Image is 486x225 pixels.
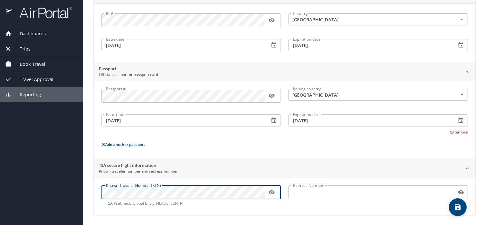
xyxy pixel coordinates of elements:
input: MM/DD/YYYY [101,39,264,51]
button: Open [458,91,466,99]
span: Travel Approval [12,76,53,83]
div: PassportOfficial passport or passport card [94,81,476,159]
div: Identification cardREAL ID, driver’s license, or any valid identification [94,3,476,62]
input: MM/DD/YYYY [288,114,451,126]
p: TSA PreCheck, Global Entry, NEXUS, SENTRI [106,201,276,206]
p: Official passport or passport card [99,72,158,78]
span: Trips [12,45,31,52]
div: PassportOfficial passport or passport card [94,62,476,81]
div: TSA secure flight informationKnown traveler number and redress number [94,159,476,178]
p: Known traveler number and redress number [99,168,178,174]
span: Reporting [12,91,41,98]
div: TSA secure flight informationKnown traveler number and redress number [94,178,476,215]
span: Dashboards [12,30,46,37]
button: Add another passport [101,142,145,147]
button: Remove [450,129,468,135]
input: MM/DD/YYYY [101,114,264,126]
h2: Passport [99,66,158,72]
span: Book Travel [12,61,45,68]
input: MM/DD/YYYY [288,39,451,51]
img: airportal-logo.png [12,6,72,19]
button: save [449,198,467,216]
img: icon-airportal.png [6,6,12,19]
button: Open [458,16,466,23]
h2: TSA secure flight information [99,162,178,169]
